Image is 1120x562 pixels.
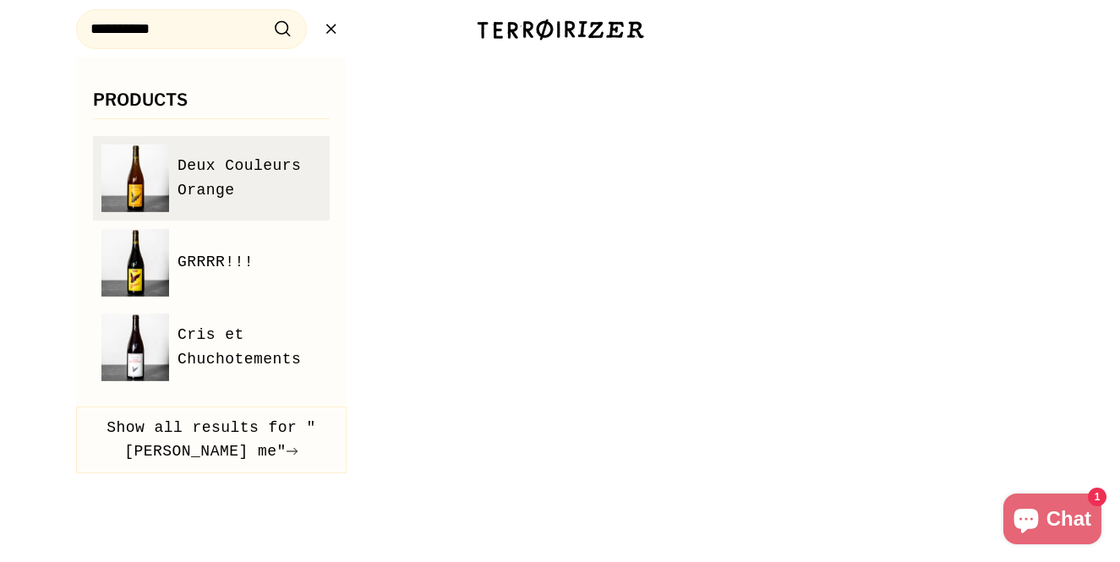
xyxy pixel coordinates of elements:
a: Cris et Chuchotements Cris et Chuchotements [101,314,321,381]
span: GRRRR!!! [178,250,254,275]
inbox-online-store-chat: Shopify online store chat [998,494,1106,548]
h3: Products [93,91,330,119]
span: Cris et Chuchotements [178,323,321,372]
img: Cris et Chuchotements [101,314,169,381]
a: Deux Couleurs Orange Deux Couleurs Orange [101,145,321,212]
button: Show all results for "[PERSON_NAME] me" [76,406,347,474]
a: GRRRR!!! GRRRR!!! [101,229,321,297]
span: Deux Couleurs Orange [178,154,321,203]
img: GRRRR!!! [101,229,169,297]
img: Deux Couleurs Orange [101,145,169,212]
